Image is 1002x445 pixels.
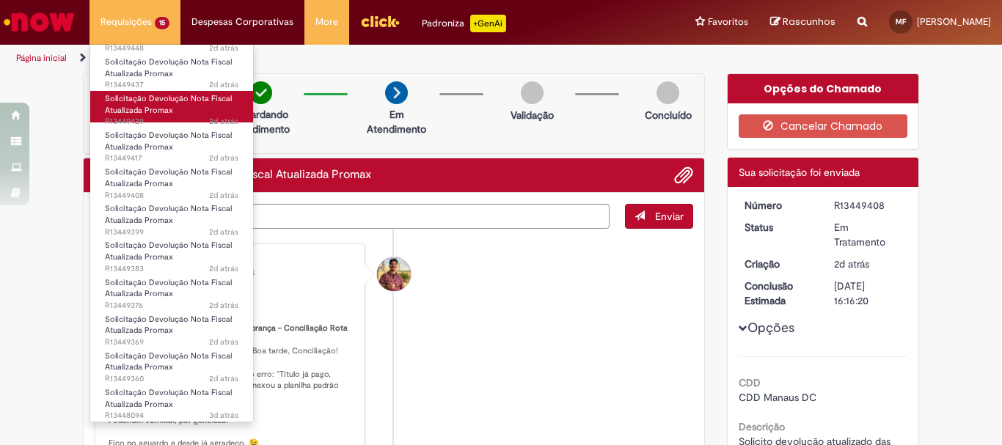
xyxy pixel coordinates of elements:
time: 26/08/2025 12:12:10 [209,410,238,421]
span: CDD Manaus DC [739,391,816,404]
span: Sua solicitação foi enviada [739,166,860,179]
button: Enviar [625,204,693,229]
span: Solicitação Devolução Nota Fiscal Atualizada Promax [105,240,232,262]
span: R13449399 [105,227,238,238]
textarea: Digite sua mensagem aqui... [95,204,610,229]
span: 2d atrás [209,300,238,311]
p: Validação [511,108,554,122]
span: Enviar [655,210,684,223]
dt: Número [734,198,824,213]
div: Padroniza [422,15,506,32]
span: 15 [155,17,169,29]
div: Vitor Jeremias Da Silva [377,257,411,291]
span: R13449376 [105,300,238,312]
span: 2d atrás [209,227,238,238]
span: Solicitação Devolução Nota Fiscal Atualizada Promax [105,166,232,189]
time: 26/08/2025 16:17:56 [209,152,238,163]
img: click_logo_yellow_360x200.png [360,10,400,32]
time: 26/08/2025 16:11:26 [209,300,238,311]
div: [DATE] 16:16:20 [834,279,902,308]
time: 26/08/2025 16:16:16 [834,257,869,271]
span: Solicitação Devolução Nota Fiscal Atualizada Promax [105,350,232,373]
img: img-circle-grey.png [657,81,679,104]
button: Cancelar Chamado [739,114,908,138]
p: Aguardando atendimento [225,107,296,136]
a: Aberto R13449417 : Solicitação Devolução Nota Fiscal Atualizada Promax [90,128,253,159]
a: Aberto R13449429 : Solicitação Devolução Nota Fiscal Atualizada Promax [90,91,253,122]
b: Descrição [739,420,785,433]
ul: Trilhas de página [11,45,657,72]
a: Aberto R13449437 : Solicitação Devolução Nota Fiscal Atualizada Promax [90,54,253,86]
span: MF [896,17,906,26]
dt: Status [734,220,824,235]
dt: Conclusão Estimada [734,279,824,308]
span: 2d atrás [834,257,869,271]
a: Aberto R13449408 : Solicitação Devolução Nota Fiscal Atualizada Promax [90,164,253,196]
span: Requisições [100,15,152,29]
span: R13449408 [105,190,238,202]
span: R13449448 [105,43,238,54]
span: Rascunhos [783,15,835,29]
img: arrow-next.png [385,81,408,104]
div: R13449408 [834,198,902,213]
time: 26/08/2025 16:16:18 [209,190,238,201]
span: 2d atrás [209,373,238,384]
span: Solicitação Devolução Nota Fiscal Atualizada Promax [105,130,232,152]
a: Aberto R13448094 : Solicitação Devolução Nota Fiscal Atualizada Promax [90,385,253,416]
span: R13449429 [105,116,238,128]
a: Página inicial [16,52,67,64]
span: R13449369 [105,336,238,348]
div: Em Tratamento [834,220,902,249]
span: Solicitação Devolução Nota Fiscal Atualizada Promax [105,56,232,79]
p: +GenAi [470,15,506,32]
span: More [315,15,338,29]
div: Opções do Chamado [728,74,919,103]
a: Aberto R13449376 : Solicitação Devolução Nota Fiscal Atualizada Promax [90,275,253,306]
a: Rascunhos [770,15,835,29]
ul: Requisições [89,44,254,422]
span: [PERSON_NAME] [917,15,991,28]
span: 3d atrás [209,410,238,421]
img: ServiceNow [1,7,77,37]
span: R13448094 [105,410,238,422]
b: CDD [739,376,761,389]
span: 2d atrás [209,190,238,201]
span: 2d atrás [209,152,238,163]
span: R13449417 [105,152,238,164]
span: Solicitação Devolução Nota Fiscal Atualizada Promax [105,387,232,410]
span: 2d atrás [209,79,238,90]
span: R13449360 [105,373,238,385]
a: Aberto R13449399 : Solicitação Devolução Nota Fiscal Atualizada Promax [90,201,253,232]
a: Aberto R13449360 : Solicitação Devolução Nota Fiscal Atualizada Promax [90,348,253,380]
p: Em Atendimento [361,107,432,136]
a: Aberto R13449369 : Solicitação Devolução Nota Fiscal Atualizada Promax [90,312,253,343]
span: Despesas Corporativas [191,15,293,29]
img: check-circle-green.png [249,81,272,104]
span: Favoritos [708,15,748,29]
span: Solicitação Devolução Nota Fiscal Atualizada Promax [105,203,232,226]
span: Solicitação Devolução Nota Fiscal Atualizada Promax [105,93,232,116]
p: Concluído [645,108,692,122]
span: 2d atrás [209,43,238,54]
div: 26/08/2025 16:16:16 [834,257,902,271]
time: 26/08/2025 16:12:33 [209,263,238,274]
span: 2d atrás [209,336,238,347]
span: Solicitação Devolução Nota Fiscal Atualizada Promax [105,277,232,300]
span: 2d atrás [209,116,238,127]
a: Aberto R13449383 : Solicitação Devolução Nota Fiscal Atualizada Promax [90,238,253,269]
span: R13449383 [105,263,238,275]
button: Adicionar anexos [674,166,693,185]
span: 2d atrás [209,263,238,274]
span: R13449437 [105,79,238,91]
img: img-circle-grey.png [521,81,544,104]
span: Solicitação Devolução Nota Fiscal Atualizada Promax [105,314,232,336]
dt: Criação [734,257,824,271]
